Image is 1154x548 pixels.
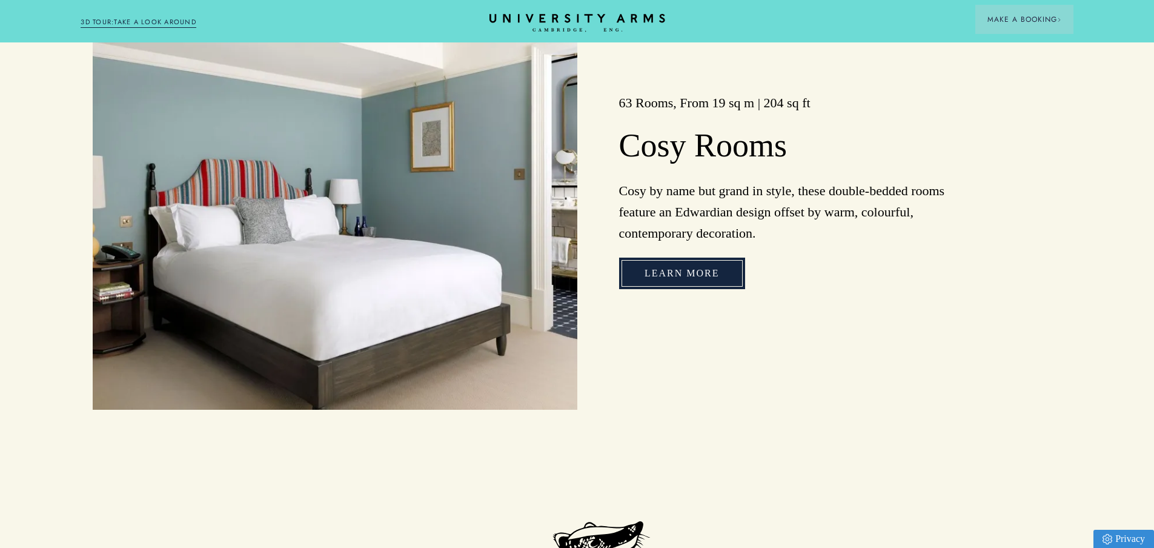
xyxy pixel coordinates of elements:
[619,258,745,289] a: Learn More
[619,180,981,244] p: Cosy by name but grand in style, these double-bedded rooms feature an Edwardian design offset by ...
[619,126,981,166] h2: Cosy Rooms
[975,5,1073,34] button: Make a BookingArrow icon
[81,17,196,28] a: 3D TOUR:TAKE A LOOK AROUND
[489,14,665,33] a: Home
[987,14,1061,25] span: Make a Booking
[1057,18,1061,22] img: Arrow icon
[1093,530,1154,548] a: Privacy
[1103,534,1112,544] img: Privacy
[619,94,981,112] h3: 63 Rooms, From 19 sq m | 204 sq ft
